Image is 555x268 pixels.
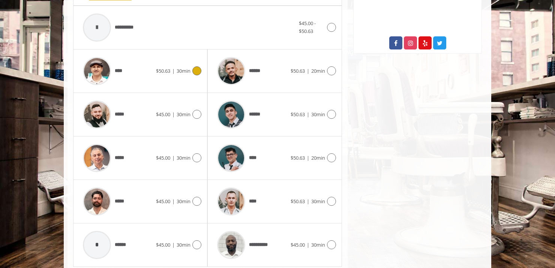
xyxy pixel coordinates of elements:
span: 30min [311,198,325,205]
span: | [307,67,309,74]
span: 30min [311,241,325,248]
span: | [307,241,309,248]
span: $50.63 [291,198,305,205]
span: | [307,111,309,118]
span: $45.00 [156,198,170,205]
span: | [307,154,309,161]
span: 30min [177,241,190,248]
span: $50.63 [156,67,170,74]
span: | [172,154,175,161]
span: | [307,198,309,205]
span: 20min [311,154,325,161]
span: $45.00 [291,241,305,248]
span: $50.63 [291,111,305,118]
span: | [172,198,175,205]
span: 30min [177,154,190,161]
span: 20min [311,67,325,74]
span: $50.63 [291,154,305,161]
span: 30min [177,111,190,118]
span: 30min [177,198,190,205]
span: $45.00 - $50.63 [299,20,316,34]
span: 30min [311,111,325,118]
span: $45.00 [156,154,170,161]
span: | [172,67,175,74]
span: $50.63 [291,67,305,74]
span: | [172,111,175,118]
span: | [172,241,175,248]
span: $45.00 [156,241,170,248]
span: 30min [177,67,190,74]
span: $45.00 [156,111,170,118]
